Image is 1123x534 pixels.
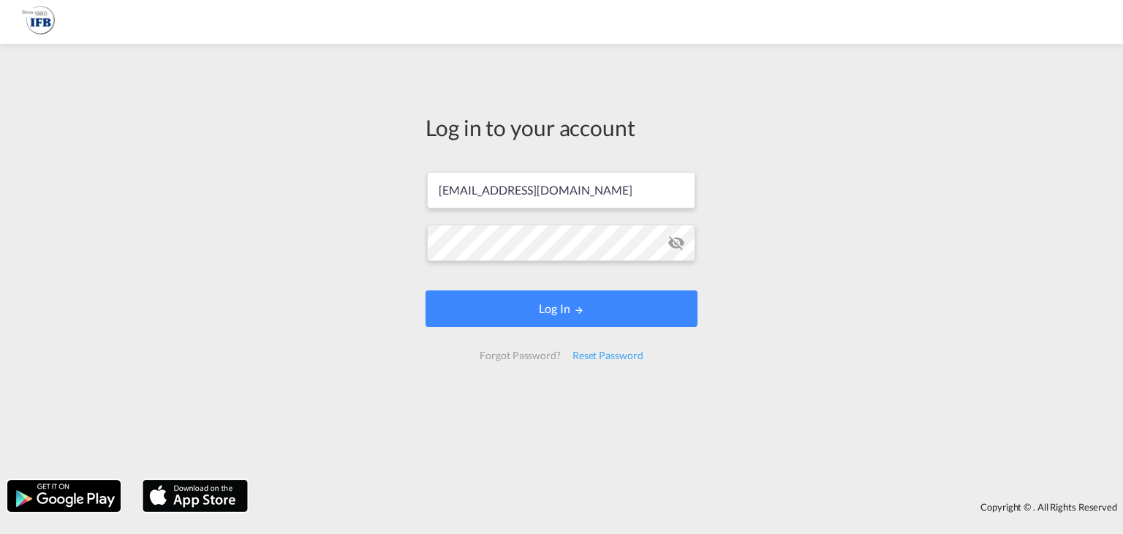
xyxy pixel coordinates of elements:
[427,172,695,208] input: Enter email/phone number
[668,234,685,252] md-icon: icon-eye-off
[426,112,697,143] div: Log in to your account
[567,342,649,369] div: Reset Password
[22,6,55,39] img: 1f261f00256b11eeaf3d89493e6660f9.png
[6,478,122,514] img: google.png
[255,494,1123,519] div: Copyright © . All Rights Reserved
[426,290,697,327] button: LOGIN
[141,478,249,514] img: apple.png
[474,342,566,369] div: Forgot Password?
